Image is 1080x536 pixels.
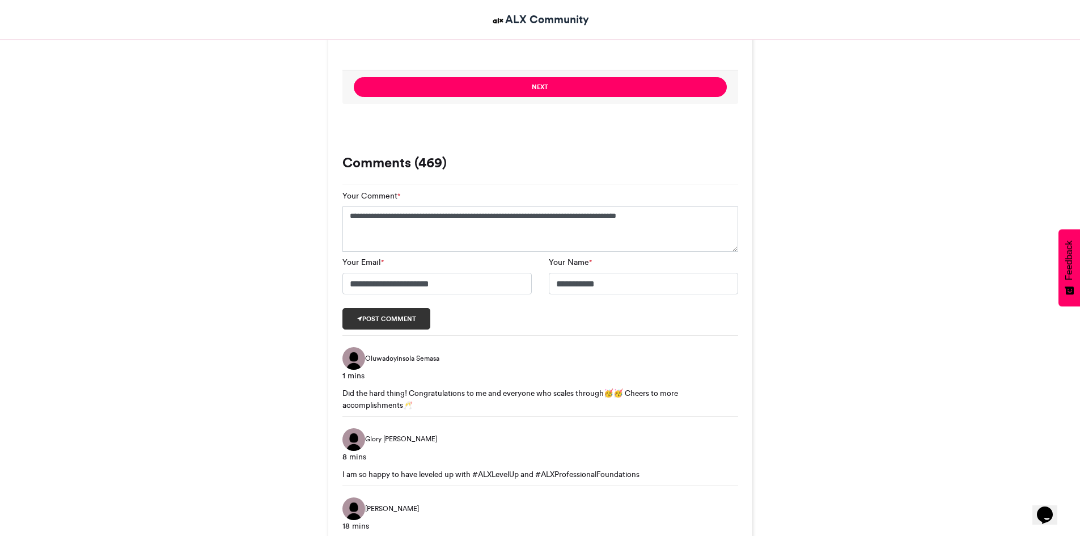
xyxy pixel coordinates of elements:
label: Your Email [342,256,384,268]
div: Did the hard thing! Congratulations to me and everyone who scales through🥳🥳 Cheers to more accomp... [342,387,738,411]
span: Feedback [1064,240,1074,280]
img: ALX Community [491,14,505,28]
button: Next [354,77,727,97]
iframe: chat widget [1032,491,1069,525]
div: 18 mins [342,520,738,532]
div: I am so happy to have leveled up with #ALXLevelUp and #ALXProfessionalFoundations [342,469,738,480]
label: Your Comment [342,190,400,202]
span: [PERSON_NAME] [365,504,419,514]
div: 1 mins [342,370,738,382]
button: Post comment [342,308,431,330]
span: Glory [PERSON_NAME] [365,434,437,444]
button: Feedback - Show survey [1058,229,1080,306]
label: Your Name [549,256,592,268]
div: 8 mins [342,451,738,463]
img: Raphael [342,497,365,520]
h3: Comments (469) [342,156,738,170]
a: ALX Community [491,11,589,28]
img: Glory [342,428,365,451]
span: Oluwadoyinsola Semasa [365,353,439,364]
img: Oluwadoyinsola [342,347,365,370]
